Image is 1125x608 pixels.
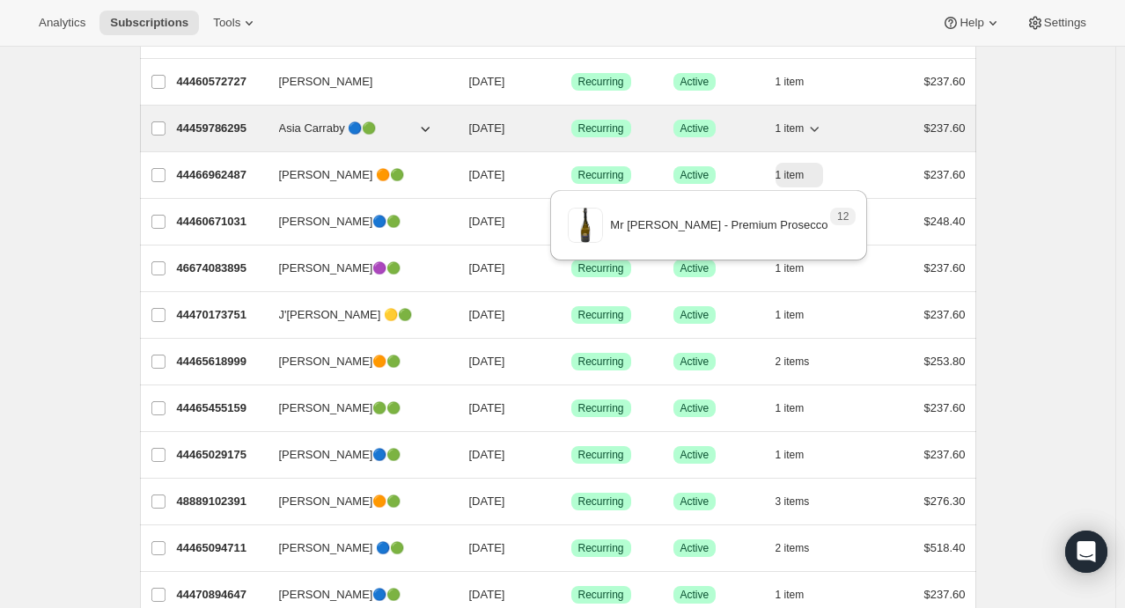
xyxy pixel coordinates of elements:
span: Active [680,355,710,369]
div: 44465094711[PERSON_NAME] 🔵🟢[DATE]SuccessRecurringSuccessActive2 items$518.40 [177,536,966,560]
span: [DATE] [469,121,505,135]
p: 44465094711 [177,539,265,557]
span: 1 item [776,121,805,136]
span: Recurring [578,75,624,89]
p: 44460572727 [177,73,265,91]
p: 48889102391 [177,493,265,510]
span: [DATE] [469,75,505,88]
span: [DATE] [469,215,505,228]
span: 1 item [776,75,805,89]
p: 44466962487 [177,166,265,184]
button: [PERSON_NAME] 🟠🟢 [268,161,445,189]
span: 12 [837,209,849,223]
button: Tools [202,11,268,35]
span: Recurring [578,494,624,509]
span: $237.60 [924,75,966,88]
button: [PERSON_NAME]🟠🟢 [268,487,445,516]
span: [DATE] [469,541,505,554]
p: 44470894647 [177,586,265,604]
img: variant image [568,208,603,243]
span: Active [680,75,710,89]
button: [PERSON_NAME]🟢🟢 [268,394,445,422]
span: 2 items [776,355,810,369]
span: $237.60 [924,401,966,414]
span: Asia Carraby 🔵🟢 [279,120,377,137]
span: [PERSON_NAME]🔵🟢 [279,446,401,464]
span: $237.60 [924,261,966,275]
div: 44460671031[PERSON_NAME]🔵🟢[DATE]SuccessRecurringSuccessActive2 items$248.40 [177,209,966,234]
p: 44459786295 [177,120,265,137]
span: $237.60 [924,448,966,461]
span: [PERSON_NAME]🟢🟢 [279,399,401,417]
span: Settings [1044,16,1086,30]
button: [PERSON_NAME]🔵🟢 [268,208,445,236]
span: 1 item [776,448,805,462]
div: 44470173751J'[PERSON_NAME] 🟡🟢[DATE]SuccessRecurringSuccessActive1 item$237.60 [177,303,966,327]
span: Active [680,308,710,322]
span: Active [680,494,710,509]
button: 1 item [776,116,824,141]
span: [DATE] [469,355,505,368]
span: Active [680,588,710,602]
button: 2 items [776,536,829,560]
button: 2 items [776,349,829,374]
span: [DATE] [469,588,505,601]
span: [DATE] [469,448,505,461]
span: [PERSON_NAME]🟠🟢 [279,353,401,370]
span: $237.60 [924,168,966,181]
button: 1 item [776,443,824,467]
button: 3 items [776,489,829,514]
div: 46674083895[PERSON_NAME]🟣🟢[DATE]SuccessRecurringSuccessActive1 item$237.60 [177,256,966,281]
p: 44460671031 [177,213,265,231]
span: Tools [213,16,240,30]
span: [DATE] [469,261,505,275]
span: Recurring [578,355,624,369]
button: [PERSON_NAME] [268,68,445,96]
div: 44460572727[PERSON_NAME][DATE]SuccessRecurringSuccessActive1 item$237.60 [177,70,966,94]
button: 1 item [776,163,824,187]
span: Active [680,121,710,136]
p: 44465618999 [177,353,265,370]
span: [DATE] [469,308,505,321]
button: Settings [1016,11,1097,35]
button: Asia Carraby 🔵🟢 [268,114,445,143]
span: Active [680,448,710,462]
button: [PERSON_NAME]🟣🟢 [268,254,445,282]
p: Mr [PERSON_NAME] - Premium Prosecco [610,216,827,234]
button: Subscriptions [99,11,199,35]
button: 1 item [776,70,824,94]
div: 44465618999[PERSON_NAME]🟠🟢[DATE]SuccessRecurringSuccessActive2 items$253.80 [177,349,966,374]
button: 1 item [776,303,824,327]
span: [PERSON_NAME]🔵🟢 [279,213,401,231]
button: 1 item [776,582,824,607]
span: $237.60 [924,588,966,601]
span: 1 item [776,401,805,415]
div: 44466962487[PERSON_NAME] 🟠🟢[DATE]SuccessRecurringSuccessActive1 item$237.60 [177,163,966,187]
p: 46674083895 [177,260,265,277]
span: $276.30 [924,494,966,508]
span: Subscriptions [110,16,188,30]
span: Help [960,16,983,30]
span: [DATE] [469,401,505,414]
span: [PERSON_NAME]🟠🟢 [279,493,401,510]
div: 44470894647[PERSON_NAME]🔵🟢[DATE]SuccessRecurringSuccessActive1 item$237.60 [177,582,966,607]
div: 44465455159[PERSON_NAME]🟢🟢[DATE]SuccessRecurringSuccessActive1 item$237.60 [177,396,966,421]
span: [DATE] [469,168,505,181]
span: Recurring [578,401,624,415]
span: Recurring [578,308,624,322]
span: $237.60 [924,121,966,135]
span: 1 item [776,168,805,182]
span: $237.60 [924,308,966,321]
p: 44470173751 [177,306,265,324]
p: 44465455159 [177,399,265,417]
span: $248.40 [924,215,966,228]
div: 44465029175[PERSON_NAME]🔵🟢[DATE]SuccessRecurringSuccessActive1 item$237.60 [177,443,966,467]
span: 1 item [776,308,805,322]
span: 2 items [776,541,810,555]
span: $518.40 [924,541,966,554]
div: 48889102391[PERSON_NAME]🟠🟢[DATE]SuccessRecurringSuccessActive3 items$276.30 [177,489,966,514]
span: Active [680,401,710,415]
span: $253.80 [924,355,966,368]
div: Open Intercom Messenger [1065,531,1107,573]
button: J'[PERSON_NAME] 🟡🟢 [268,301,445,329]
